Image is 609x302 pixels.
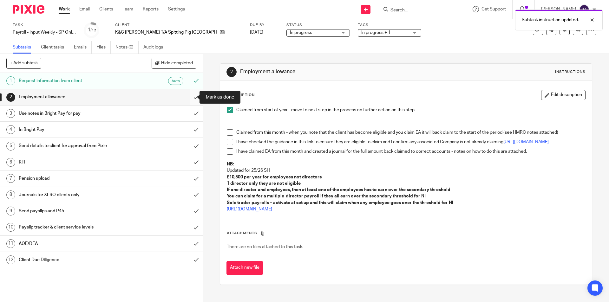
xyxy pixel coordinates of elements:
[522,17,579,23] p: Subtask instruction updated.
[88,26,96,34] div: 1
[6,93,15,102] div: 2
[168,6,185,12] a: Settings
[19,125,128,134] h1: In Bright Pay
[227,188,450,192] strong: If one director and employees, then at least one of the employees has to earn over the secondary ...
[226,93,255,98] p: Description
[13,22,76,28] label: Task
[161,61,193,66] span: Hide completed
[6,58,41,68] button: + Add subtask
[59,6,70,12] a: Work
[227,201,453,205] strong: Sole trader payrolls – activate at set up and this will claim when any employee goes over the thr...
[41,41,69,54] a: Client tasks
[90,29,96,32] small: /12
[6,142,15,151] div: 5
[152,58,196,68] button: Hide completed
[13,41,36,54] a: Subtasks
[541,90,586,100] button: Edit description
[250,22,278,28] label: Due by
[6,239,15,248] div: 11
[115,22,242,28] label: Client
[227,207,272,211] a: [URL][DOMAIN_NAME]
[13,5,44,14] img: Pixie
[236,148,585,155] p: I have claimed EA from this month and created a journal for the full amount back claimed to corre...
[123,6,133,12] a: Team
[503,140,549,144] a: [URL][DOMAIN_NAME]
[290,30,312,35] span: In progress
[226,67,237,77] div: 2
[99,6,113,12] a: Clients
[6,207,15,215] div: 9
[19,190,128,200] h1: Journals for XERO clients only
[236,107,585,113] p: Claimed from start of year - move to next step in the process no further action on this step
[361,30,390,35] span: In progress + 1
[19,141,128,151] h1: Send details to client for approval from Pixie
[6,76,15,85] div: 1
[115,29,217,35] p: K&C [PERSON_NAME] T/A Spitting Pig [GEOGRAPHIC_DATA]
[19,76,128,86] h1: Request information from client
[227,167,585,174] p: Updated for 25/26 SH
[236,139,585,145] p: I have checked the guidance in this link to ensure they are eligible to claim and I confirm any a...
[19,255,128,265] h1: Client Due Diligence
[19,222,128,232] h1: Payslip tracker & client service levels
[19,157,128,167] h1: RTI
[227,181,301,186] strong: 1 director only they are not eligible
[579,4,589,15] img: svg%3E
[168,77,183,85] div: Auto
[6,109,15,118] div: 3
[227,231,257,235] span: Attachments
[19,174,128,183] h1: Pension upload
[6,174,15,183] div: 7
[227,245,303,249] span: There are no files attached to this task.
[96,41,111,54] a: Files
[6,190,15,199] div: 8
[19,92,128,102] h1: Employment allowance
[6,125,15,134] div: 4
[555,69,586,74] div: Instructions
[236,129,585,136] p: Claimed from this month - when you note that the client has become eligible and you claim EA it w...
[143,41,168,54] a: Audit logs
[6,158,15,167] div: 6
[6,223,15,232] div: 10
[115,41,139,54] a: Notes (0)
[79,6,90,12] a: Email
[250,30,263,35] span: [DATE]
[6,255,15,264] div: 12
[286,22,350,28] label: Status
[227,194,426,198] strong: You can claim for a multiple-director payroll if they all earn over the secondary threshold for NI
[227,175,322,179] strong: £10,500 per year for employees not directors
[143,6,159,12] a: Reports
[240,68,420,75] h1: Employment allowance
[13,29,76,35] div: Payroll - Input Weekly - SP Only #
[74,41,92,54] a: Emails
[226,261,263,275] button: Attach new file
[19,206,128,216] h1: Send payslips and P45
[227,162,234,166] strong: NB:
[19,109,128,118] h1: Use notes in Bright Pay for pay
[19,239,128,248] h1: AOE/DEA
